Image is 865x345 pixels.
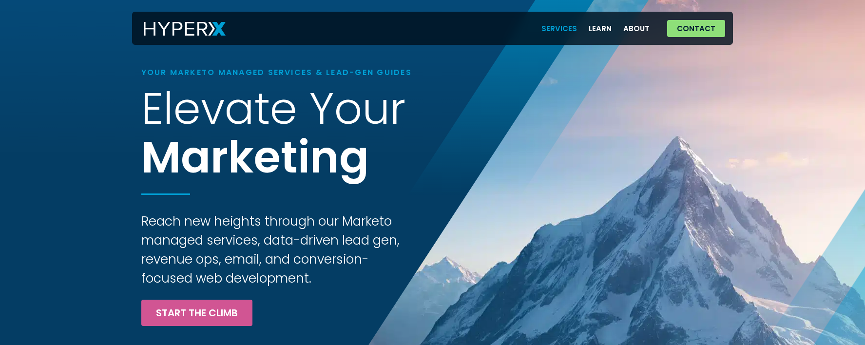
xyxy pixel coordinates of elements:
[201,89,225,135] span: v
[362,89,390,136] span: u
[144,22,226,36] img: HyperX Logo
[270,89,297,136] span: e
[141,137,181,189] span: M
[211,137,228,182] span: r
[173,89,201,136] span: e
[334,89,362,136] span: o
[281,137,298,182] span: t
[298,137,310,181] span: i
[390,89,405,133] span: r
[254,89,270,133] span: t
[617,19,655,38] a: About
[156,308,238,318] span: Start the Climb
[163,89,173,131] span: l
[310,137,339,186] span: n
[225,89,254,137] span: a
[677,25,715,32] span: Contact
[141,300,252,326] a: Start the Climb
[536,19,655,38] nav: Menu
[309,89,334,135] span: Y
[816,296,853,333] iframe: Drift Widget Chat Controller
[141,68,510,77] h1: Your Marketo Managed Services & Lead-Gen Guides
[667,20,725,37] a: Contact
[181,137,211,186] span: a
[228,137,254,185] span: k
[254,137,281,185] span: e
[536,19,583,38] a: Services
[141,212,418,288] h3: Reach new heights through our Marketo managed services, data-driven lead gen, revenue ops, email,...
[339,137,369,186] span: g
[141,89,163,135] span: E
[583,19,617,38] a: Learn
